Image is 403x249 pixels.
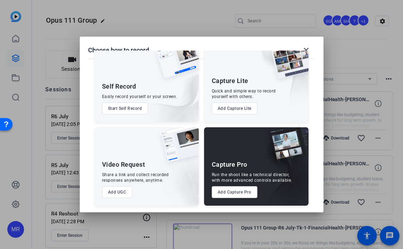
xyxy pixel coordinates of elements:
[158,149,199,206] img: embarkstudio-ugc-content.png
[212,103,257,114] button: Add Capture Lite
[88,46,149,54] h1: Choose how to record
[246,44,309,113] img: embarkstudio-capture-lite.png
[156,127,199,169] img: ugc-content.png
[265,44,309,86] img: capture-lite.png
[102,94,177,99] div: Easily record yourself or your screen.
[302,46,311,54] mat-icon: close
[212,172,292,183] div: Run the shoot like a technical director, with more advanced controls available.
[151,44,199,85] img: self-record.png
[102,160,145,169] div: Video Request
[102,82,136,91] div: Self Record
[212,88,276,99] div: Quick and simple way to record yourself with others.
[138,59,199,122] img: embarkstudio-self-record.png
[102,186,132,198] button: Add UGC
[263,127,309,170] img: capture-pro.png
[257,136,309,206] img: embarkstudio-capture-pro.png
[212,186,257,198] button: Add Capture Pro
[212,160,247,169] div: Capture Pro
[102,103,148,114] button: Start Self Record
[212,77,248,85] div: Capture Lite
[102,172,169,183] div: Share a link and collect recorded responses anywhere, anytime.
